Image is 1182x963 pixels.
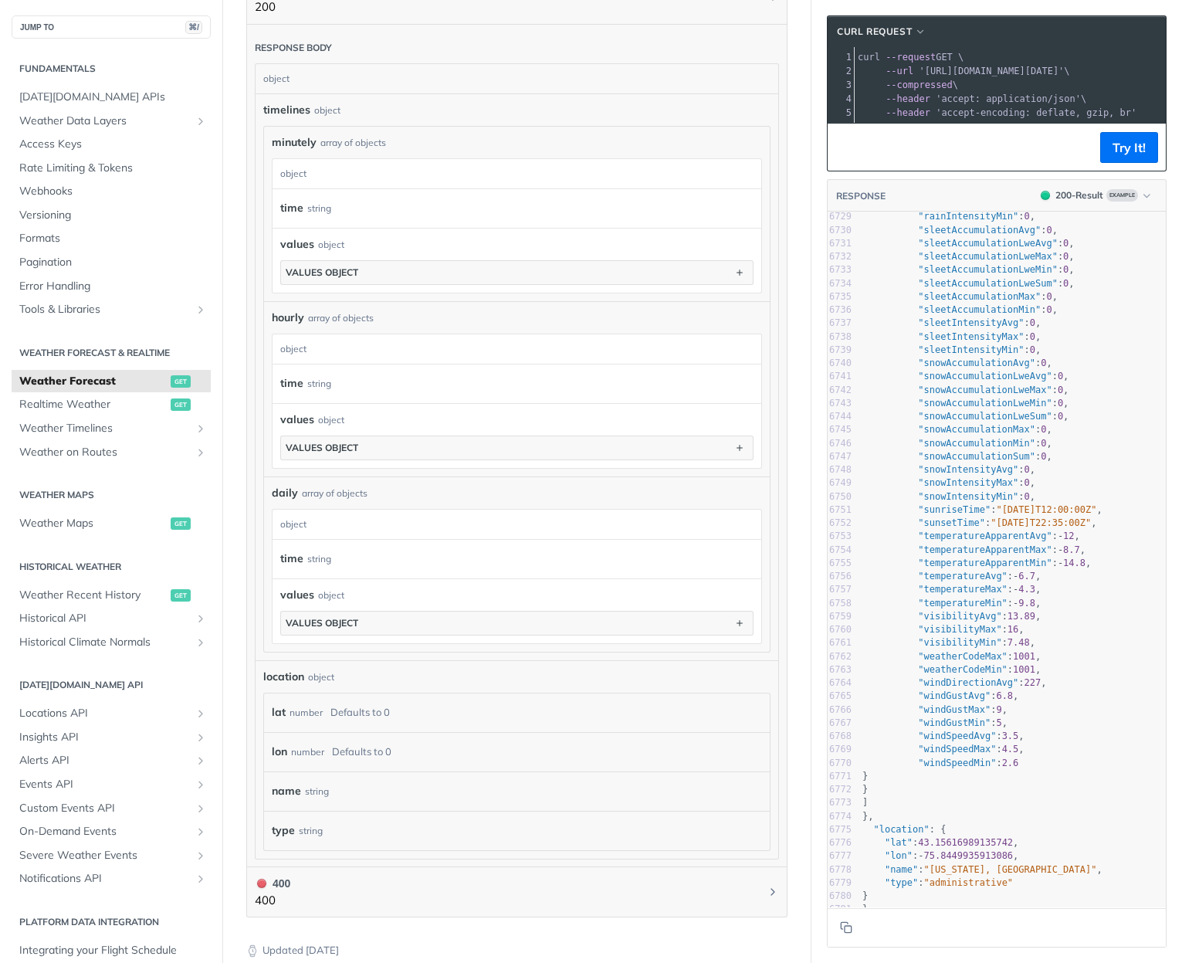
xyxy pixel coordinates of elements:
[828,676,852,690] div: 6764
[307,372,331,395] div: string
[185,21,202,34] span: ⌘/
[862,398,1069,409] span: : ,
[171,517,191,530] span: get
[307,197,331,219] div: string
[273,159,757,188] div: object
[280,236,314,253] span: values
[918,477,1018,488] span: "snowIntensityMax"
[19,943,207,958] span: Integrating your Flight Schedule
[886,107,930,118] span: --header
[19,114,191,129] span: Weather Data Layers
[918,451,1035,462] span: "snowAccumulationSum"
[862,291,1058,302] span: : ,
[19,777,191,792] span: Events API
[19,397,167,412] span: Realtime Weather
[318,238,344,252] div: object
[12,251,211,274] a: Pagination
[858,52,880,63] span: curl
[12,15,211,39] button: JUMP TO⌘/
[1025,211,1030,222] span: 0
[1025,477,1030,488] span: 0
[862,517,1097,528] span: : ,
[195,422,207,435] button: Show subpages for Weather Timelines
[918,211,1018,222] span: "rainIntensityMin"
[12,298,211,321] a: Tools & LibrariesShow subpages for Tools & Libraries
[1058,531,1063,541] span: -
[1063,558,1085,568] span: 14.8
[272,780,301,802] label: name
[828,92,854,106] div: 4
[308,670,334,684] div: object
[19,848,191,863] span: Severe Weather Events
[862,464,1035,475] span: : ,
[12,488,211,502] h2: Weather Maps
[918,651,1008,662] span: "weatherCodeMax"
[1025,464,1030,475] span: 0
[1041,451,1046,462] span: 0
[195,612,207,625] button: Show subpages for Historical API
[195,707,207,720] button: Show subpages for Locations API
[918,611,1001,622] span: "visibilityAvg"
[272,134,317,151] span: minutely
[862,624,1025,635] span: : ,
[19,516,167,531] span: Weather Maps
[280,412,314,428] span: values
[828,463,852,476] div: 6748
[19,706,191,721] span: Locations API
[281,436,753,459] button: values object
[862,225,1058,236] span: : ,
[307,548,331,570] div: string
[828,237,852,250] div: 6731
[19,208,207,223] span: Versioning
[862,664,1041,675] span: : ,
[828,544,852,557] div: 6754
[280,548,303,570] label: time
[862,611,1041,622] span: : ,
[862,344,1041,355] span: : ,
[918,438,1035,449] span: "snowAccumulationMin"
[862,584,1041,595] span: : ,
[1058,558,1063,568] span: -
[936,93,1081,104] span: 'accept: application/json'
[862,264,1075,275] span: : ,
[828,397,852,410] div: 6743
[19,374,167,389] span: Weather Forecast
[1030,317,1035,328] span: 0
[302,487,367,500] div: array of objects
[272,741,287,763] label: lon
[272,485,298,501] span: daily
[19,801,191,816] span: Custom Events API
[1018,584,1035,595] span: 4.3
[862,504,1102,515] span: : ,
[918,385,1052,395] span: "snowAccumulationLweMax"
[828,357,852,370] div: 6740
[918,278,1058,289] span: "sleetAccumulationLweSum"
[19,184,207,199] span: Webhooks
[195,826,207,838] button: Show subpages for On-Demand Events
[255,41,332,55] div: Response body
[1058,411,1063,422] span: 0
[862,238,1075,249] span: : ,
[862,358,1052,368] span: : ,
[255,892,290,910] p: 400
[1013,571,1018,582] span: -
[828,530,852,543] div: 6753
[19,588,167,603] span: Weather Recent History
[1013,584,1018,595] span: -
[19,871,191,887] span: Notifications API
[256,64,774,93] div: object
[828,106,854,120] div: 5
[828,224,852,237] div: 6730
[195,446,207,459] button: Show subpages for Weather on Routes
[318,588,344,602] div: object
[862,558,1091,568] span: : ,
[280,372,303,395] label: time
[862,637,1035,648] span: : ,
[1025,677,1041,688] span: 227
[918,344,1024,355] span: "sleetIntensityMin"
[918,411,1052,422] span: "snowAccumulationLweSum"
[12,227,211,250] a: Formats
[858,52,964,63] span: GET \
[918,637,1001,648] span: "visibilityMin"
[918,677,1018,688] span: "windDirectionAvg"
